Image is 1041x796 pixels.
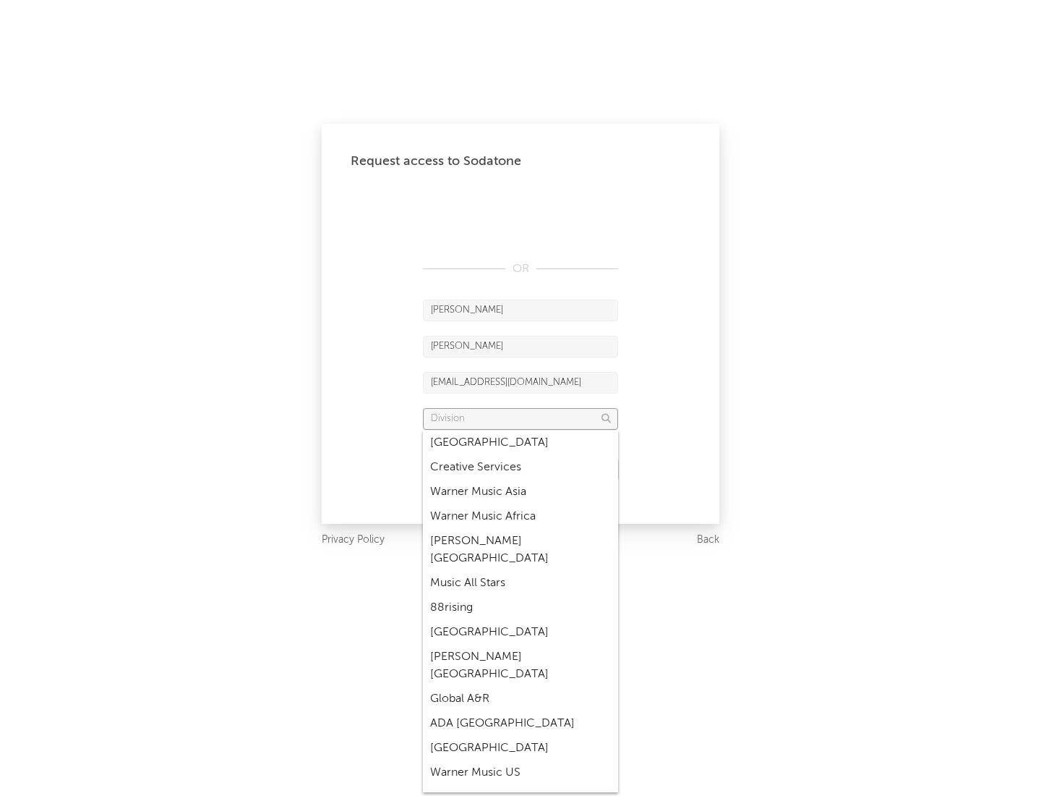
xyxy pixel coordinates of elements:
[423,261,618,278] div: OR
[423,300,618,321] input: First Name
[423,408,618,430] input: Division
[423,645,618,687] div: [PERSON_NAME] [GEOGRAPHIC_DATA]
[423,736,618,761] div: [GEOGRAPHIC_DATA]
[423,761,618,785] div: Warner Music US
[423,336,618,357] input: Last Name
[423,596,618,620] div: 88rising
[697,531,719,549] a: Back
[322,531,385,549] a: Privacy Policy
[423,529,618,571] div: [PERSON_NAME] [GEOGRAPHIC_DATA]
[351,153,690,170] div: Request access to Sodatone
[423,711,618,736] div: ADA [GEOGRAPHIC_DATA]
[423,620,618,645] div: [GEOGRAPHIC_DATA]
[423,455,618,480] div: Creative Services
[423,504,618,529] div: Warner Music Africa
[423,431,618,455] div: [GEOGRAPHIC_DATA]
[423,480,618,504] div: Warner Music Asia
[423,372,618,394] input: Email
[423,687,618,711] div: Global A&R
[423,571,618,596] div: Music All Stars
